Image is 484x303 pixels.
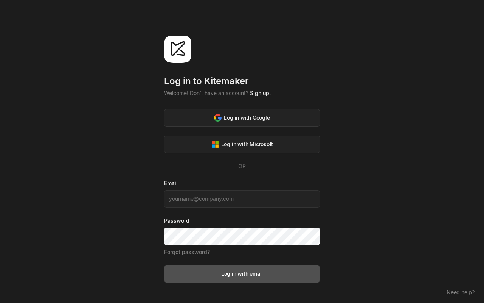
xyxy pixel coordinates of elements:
img: svg%3e [211,141,219,148]
button: Log in with email [164,265,320,283]
div: Log in to Kitemaker [164,75,320,87]
button: Need help? [443,287,478,297]
img: svg%3e [164,36,191,63]
div: Log in with email [221,270,263,278]
input: yourname@company.com [164,190,320,208]
div: Welcome! Don't have an account? [164,89,320,97]
div: Log in with Microsoft [211,140,273,148]
label: Email [164,179,320,187]
label: Password [164,217,320,225]
button: Log in with Microsoft [164,136,320,153]
button: Log in with Google [164,109,320,127]
a: Forgot password? [164,249,210,255]
a: Sign up. [250,90,271,96]
div: OR [164,162,320,170]
div: Log in with Google [214,114,270,122]
img: svg%3e [214,114,222,122]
